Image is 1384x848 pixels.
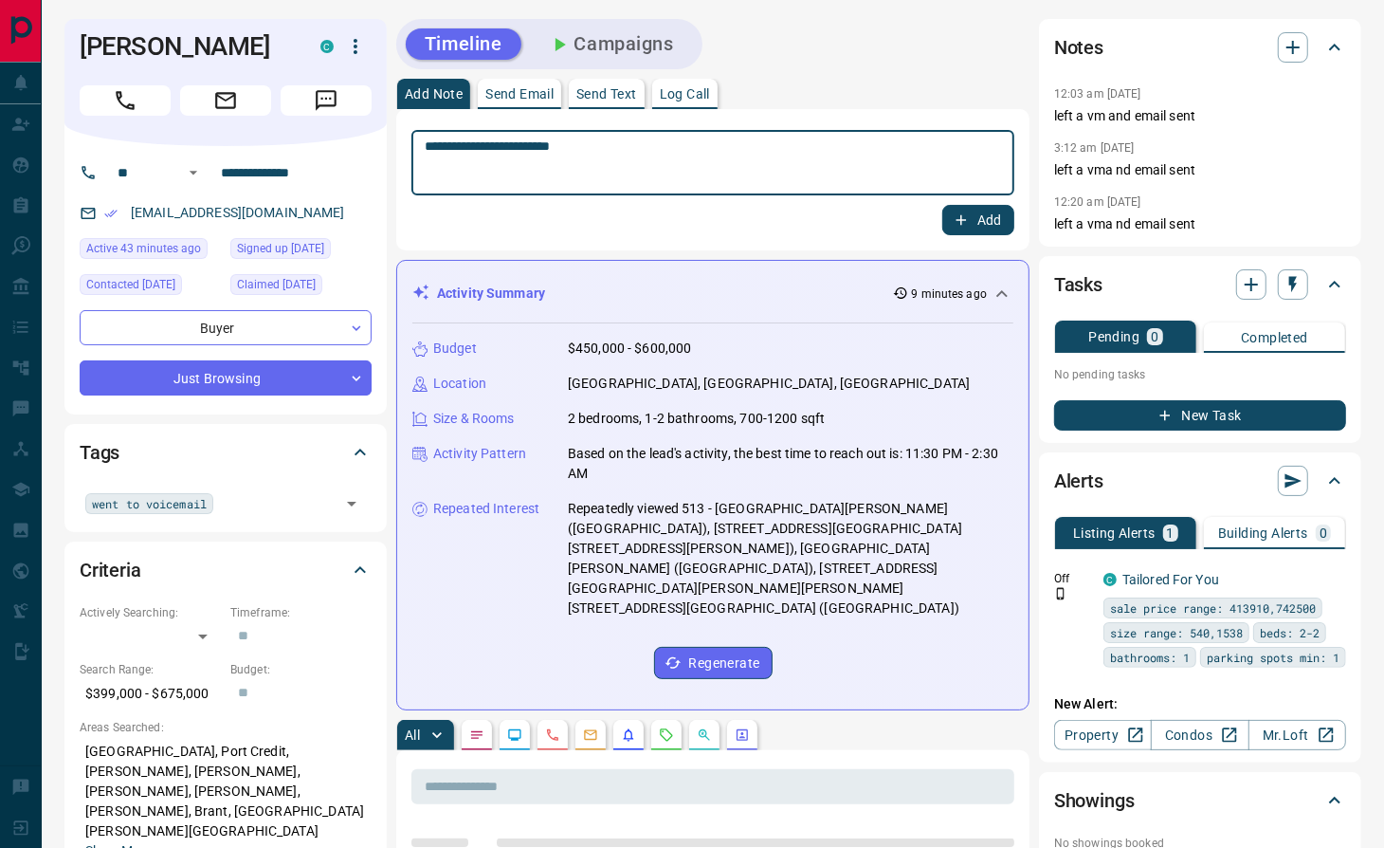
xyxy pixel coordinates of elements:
[660,87,710,101] p: Log Call
[1054,25,1346,70] div: Notes
[320,40,334,53] div: condos.ca
[406,28,521,60] button: Timeline
[912,286,987,303] p: 9 minutes ago
[1054,195,1141,209] p: 12:20 am [DATE]
[1054,160,1346,180] p: left a vma nd email sent
[735,728,750,743] svg: Agent Actions
[485,87,554,101] p: Send Email
[405,87,463,101] p: Add Note
[576,87,637,101] p: Send Text
[1054,778,1346,823] div: Showings
[1054,400,1346,431] button: New Task
[1054,32,1103,63] h2: Notes
[80,85,171,116] span: Call
[1110,623,1243,642] span: size range: 540,1538
[1054,214,1346,234] p: left a vma nd email sent
[942,205,1014,235] button: Add
[180,85,271,116] span: Email
[583,728,598,743] svg: Emails
[80,360,372,396] div: Just Browsing
[437,284,545,304] p: Activity Summary
[433,409,515,429] p: Size & Rooms
[1054,141,1135,155] p: 3:12 am [DATE]
[433,374,486,394] p: Location
[1320,526,1327,540] p: 0
[80,678,221,710] p: $399,000 - $675,000
[1260,623,1320,642] span: beds: 2-2
[1054,269,1102,300] h2: Tasks
[1248,720,1346,750] a: Mr.Loft
[80,430,372,475] div: Tags
[1054,360,1346,389] p: No pending tasks
[412,276,1013,311] div: Activity Summary9 minutes ago
[1207,648,1339,667] span: parking spots min: 1
[1218,526,1308,540] p: Building Alerts
[1151,330,1158,343] p: 0
[182,161,205,184] button: Open
[433,444,526,464] p: Activity Pattern
[405,728,420,742] p: All
[1241,331,1308,344] p: Completed
[469,728,484,743] svg: Notes
[1054,106,1346,126] p: left a vm and email sent
[1054,466,1103,496] h2: Alerts
[659,728,674,743] svg: Requests
[568,374,970,394] p: [GEOGRAPHIC_DATA], [GEOGRAPHIC_DATA], [GEOGRAPHIC_DATA]
[1054,720,1152,750] a: Property
[1110,648,1190,667] span: bathrooms: 1
[1151,720,1248,750] a: Condos
[230,604,372,621] p: Timeframe:
[568,339,692,359] p: $450,000 - $600,000
[86,239,201,258] span: Active 43 minutes ago
[1110,599,1316,618] span: sale price range: 413910,742500
[80,238,221,265] div: Tue Oct 14 2025
[80,555,141,585] h2: Criteria
[529,28,693,60] button: Campaigns
[1054,694,1346,714] p: New Alert:
[281,85,372,116] span: Message
[545,728,560,743] svg: Calls
[568,499,1013,618] p: Repeatedly viewed 513 - [GEOGRAPHIC_DATA][PERSON_NAME] ([GEOGRAPHIC_DATA]), [STREET_ADDRESS][GEOG...
[568,444,1013,484] p: Based on the lead's activity, the best time to reach out is: 11:30 PM - 2:30 AM
[1103,573,1117,586] div: condos.ca
[654,647,773,679] button: Regenerate
[131,205,345,220] a: [EMAIL_ADDRESS][DOMAIN_NAME]
[230,238,372,265] div: Fri Oct 03 2025
[1167,526,1175,540] p: 1
[237,239,324,258] span: Signed up [DATE]
[1088,330,1139,343] p: Pending
[92,494,207,513] span: went to voicemail
[1054,458,1346,504] div: Alerts
[697,728,712,743] svg: Opportunities
[80,719,372,736] p: Areas Searched:
[80,274,221,301] div: Fri Oct 10 2025
[80,547,372,593] div: Criteria
[80,310,372,345] div: Buyer
[433,499,539,519] p: Repeated Interest
[1054,570,1092,587] p: Off
[80,31,292,62] h1: [PERSON_NAME]
[86,275,175,294] span: Contacted [DATE]
[230,274,372,301] div: Sat Oct 04 2025
[80,604,221,621] p: Actively Searching:
[104,207,118,220] svg: Email Verified
[1073,526,1156,540] p: Listing Alerts
[433,339,477,359] p: Budget
[507,728,522,743] svg: Lead Browsing Activity
[1054,785,1135,816] h2: Showings
[1054,262,1346,307] div: Tasks
[1054,587,1067,600] svg: Push Notification Only
[1054,87,1141,101] p: 12:03 am [DATE]
[237,275,316,294] span: Claimed [DATE]
[80,661,221,678] p: Search Range:
[80,437,119,468] h2: Tags
[338,490,365,517] button: Open
[621,728,636,743] svg: Listing Alerts
[230,661,372,678] p: Budget:
[568,409,825,429] p: 2 bedrooms, 1-2 bathrooms, 700-1200 sqft
[1122,572,1219,587] a: Tailored For You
